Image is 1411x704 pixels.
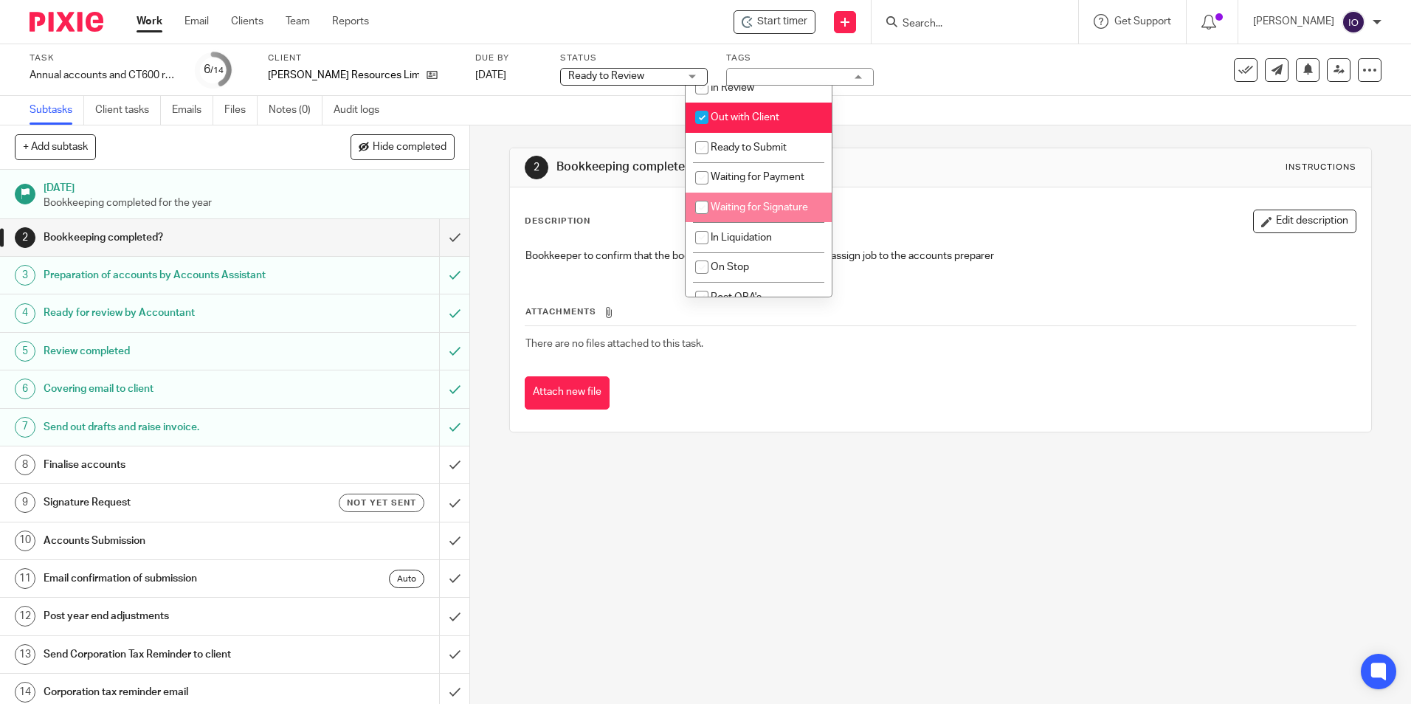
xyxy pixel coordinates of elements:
[475,52,542,64] label: Due by
[15,227,35,248] div: 2
[210,66,224,75] small: /14
[1286,162,1356,173] div: Instructions
[373,142,446,153] span: Hide completed
[44,530,297,552] h1: Accounts Submission
[15,417,35,438] div: 7
[15,265,35,286] div: 3
[711,83,754,93] span: In Review
[15,644,35,665] div: 13
[268,68,419,83] p: [PERSON_NAME] Resources Limited
[525,215,590,227] p: Description
[475,70,506,80] span: [DATE]
[525,339,703,349] span: There are no files attached to this task.
[711,112,779,122] span: Out with Client
[44,264,297,286] h1: Preparation of accounts by Accounts Assistant
[269,96,322,125] a: Notes (0)
[44,567,297,590] h1: Email confirmation of submission
[44,302,297,324] h1: Ready for review by Accountant
[734,10,815,34] div: Norlan Resources Limited - Annual accounts and CT600 return - BOOKKEEPING CLIENTS
[556,159,972,175] h1: Bookkeeping completed?
[204,61,224,78] div: 6
[44,605,297,627] h1: Post year end adjustments
[231,14,263,29] a: Clients
[15,606,35,627] div: 12
[347,497,416,509] span: Not yet sent
[30,96,84,125] a: Subtasks
[15,682,35,703] div: 14
[44,340,297,362] h1: Review completed
[901,18,1034,31] input: Search
[15,341,35,362] div: 5
[525,156,548,179] div: 2
[44,491,297,514] h1: Signature Request
[525,376,610,410] button: Attach new file
[726,52,874,64] label: Tags
[351,134,455,159] button: Hide completed
[334,96,390,125] a: Audit logs
[95,96,161,125] a: Client tasks
[711,142,787,153] span: Ready to Submit
[711,292,762,303] span: Post OBA's
[30,12,103,32] img: Pixie
[44,227,297,249] h1: Bookkeeping completed?
[44,378,297,400] h1: Covering email to client
[711,232,772,243] span: In Liquidation
[15,134,96,159] button: + Add subtask
[15,492,35,513] div: 9
[525,249,1355,263] p: Bookkeeper to confirm that the bookkeeping is complete and to reassign job to the accounts preparer
[711,172,804,182] span: Waiting for Payment
[757,14,807,30] span: Start timer
[1253,210,1356,233] button: Edit description
[15,379,35,399] div: 6
[172,96,213,125] a: Emails
[1253,14,1334,29] p: [PERSON_NAME]
[711,262,749,272] span: On Stop
[1114,16,1171,27] span: Get Support
[268,52,457,64] label: Client
[137,14,162,29] a: Work
[568,71,644,81] span: Ready to Review
[332,14,369,29] a: Reports
[44,177,455,196] h1: [DATE]
[30,52,177,64] label: Task
[44,416,297,438] h1: Send out drafts and raise invoice.
[44,681,297,703] h1: Corporation tax reminder email
[30,68,177,83] div: Annual accounts and CT600 return - BOOKKEEPING CLIENTS
[15,531,35,551] div: 10
[44,454,297,476] h1: Finalise accounts
[525,308,596,316] span: Attachments
[44,643,297,666] h1: Send Corporation Tax Reminder to client
[1342,10,1365,34] img: svg%3E
[286,14,310,29] a: Team
[184,14,209,29] a: Email
[15,455,35,475] div: 8
[711,202,808,213] span: Waiting for Signature
[389,570,424,588] div: Auto
[15,568,35,589] div: 11
[560,52,708,64] label: Status
[44,196,455,210] p: Bookkeeping completed for the year
[15,303,35,324] div: 4
[224,96,258,125] a: Files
